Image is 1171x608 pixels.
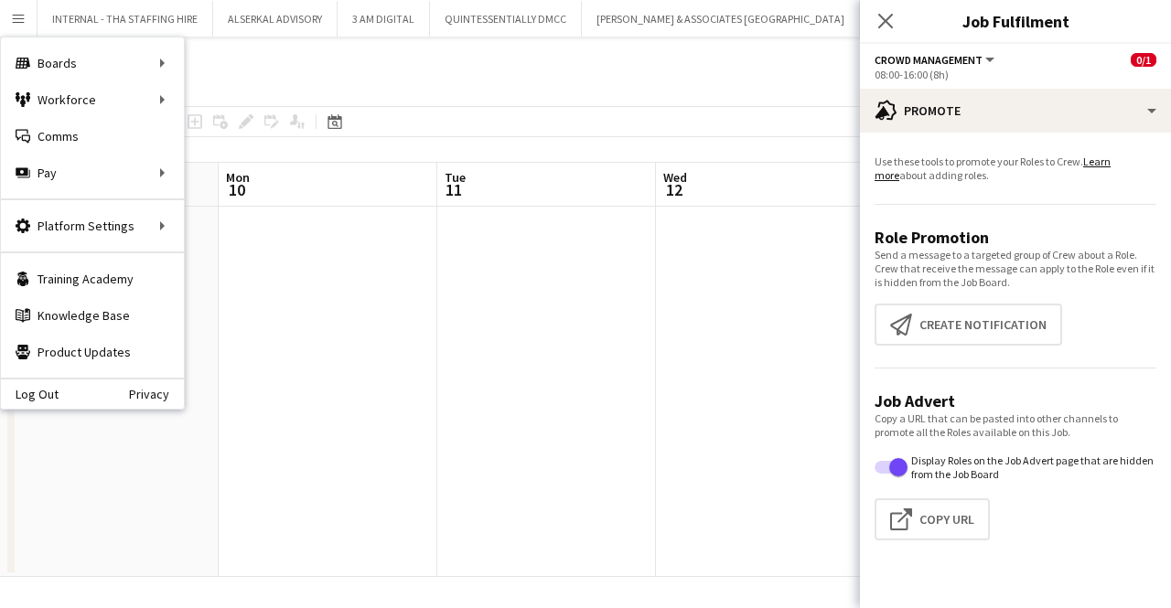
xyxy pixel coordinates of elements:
[663,169,687,186] span: Wed
[1,297,184,334] a: Knowledge Base
[1,81,184,118] div: Workforce
[875,53,983,67] span: Crowd Management
[1,118,184,155] a: Comms
[442,179,466,200] span: 11
[875,227,1156,248] h3: Role Promotion
[875,248,1156,289] p: Send a message to a targeted group of Crew about a Role. Crew that receive the message can apply ...
[875,68,1156,81] div: 08:00-16:00 (8h)
[860,89,1171,133] div: Promote
[223,179,250,200] span: 10
[1,45,184,81] div: Boards
[582,1,860,37] button: [PERSON_NAME] & ASSOCIATES [GEOGRAPHIC_DATA]
[860,9,1171,33] h3: Job Fulfilment
[875,390,1156,411] h3: Job Advert
[875,304,1062,346] button: Create notification
[1,155,184,191] div: Pay
[430,1,582,37] button: QUINTESSENTIALLY DMCC
[38,1,213,37] button: INTERNAL - THA STAFFING HIRE
[213,1,338,37] button: ALSERKAL ADVISORY
[875,53,997,67] button: Crowd Management
[875,155,1156,182] p: Use these tools to promote your Roles to Crew. about adding roles.
[1,387,59,401] a: Log Out
[1,208,184,244] div: Platform Settings
[1131,53,1156,67] span: 0/1
[1,334,184,370] a: Product Updates
[661,179,687,200] span: 12
[226,169,250,186] span: Mon
[875,411,1156,439] p: Copy a URL that can be pasted into other channels to promote all the Roles available on this Job.
[875,498,990,540] button: Copy Url
[875,155,1111,182] a: Learn more
[908,453,1156,481] label: Display Roles on the Job Advert page that are hidden from the Job Board
[129,387,184,401] a: Privacy
[445,169,466,186] span: Tue
[1,261,184,297] a: Training Academy
[338,1,430,37] button: 3 AM DIGITAL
